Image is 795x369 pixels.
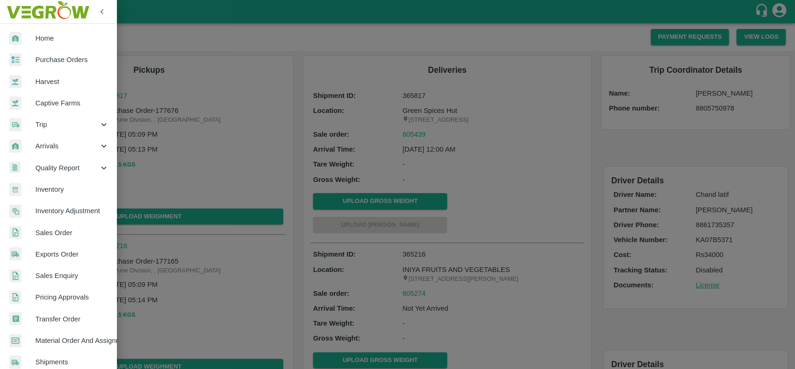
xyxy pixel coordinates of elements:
[9,32,21,45] img: whArrival
[9,291,21,304] img: sales
[35,206,109,216] span: Inventory Adjustment
[9,96,21,110] img: harvest
[35,184,109,195] span: Inventory
[9,312,21,326] img: whTransfer
[9,53,21,67] img: reciept
[35,77,109,87] span: Harvest
[35,292,109,302] span: Pricing Approvals
[35,119,99,130] span: Trip
[9,162,20,174] img: qualityReport
[35,357,109,367] span: Shipments
[9,355,21,369] img: shipments
[35,163,99,173] span: Quality Report
[9,247,21,261] img: shipments
[35,335,109,346] span: Material Order And Assignment
[35,271,109,281] span: Sales Enquiry
[9,139,21,153] img: whArrival
[9,75,21,89] img: harvest
[35,249,109,259] span: Exports Order
[35,141,99,151] span: Arrivals
[35,55,109,65] span: Purchase Orders
[9,204,21,218] img: inventory
[9,183,21,196] img: whInventory
[9,118,21,132] img: delivery
[35,33,109,43] span: Home
[35,314,109,324] span: Transfer Order
[9,269,21,283] img: sales
[35,228,109,238] span: Sales Order
[9,334,21,348] img: centralMaterial
[35,98,109,108] span: Captive Farms
[9,226,21,239] img: sales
